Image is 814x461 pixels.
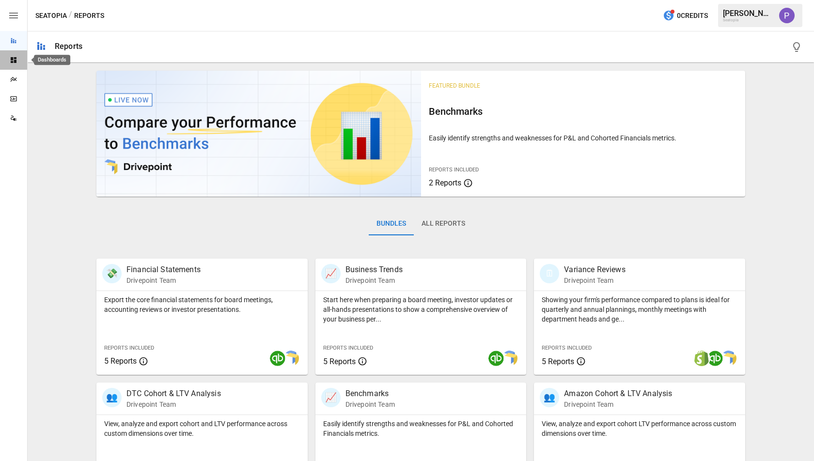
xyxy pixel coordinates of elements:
[345,276,403,285] p: Drivepoint Team
[96,71,421,197] img: video thumbnail
[429,178,461,187] span: 2 Reports
[104,295,300,314] p: Export the core financial statements for board meetings, accounting reviews or investor presentat...
[723,9,773,18] div: [PERSON_NAME]
[35,10,67,22] button: Seatopia
[323,345,373,351] span: Reports Included
[126,400,221,409] p: Drivepoint Team
[723,18,773,22] div: Seatopia
[345,264,403,276] p: Business Trends
[34,55,70,65] div: Dashboards
[542,419,737,438] p: View, analyze and export cohort LTV performance across custom dimensions over time.
[542,345,592,351] span: Reports Included
[659,7,712,25] button: 0Credits
[488,351,504,366] img: quickbooks
[369,212,414,235] button: Bundles
[564,264,625,276] p: Variance Reviews
[414,212,473,235] button: All Reports
[564,388,672,400] p: Amazon Cohort & LTV Analysis
[429,167,479,173] span: Reports Included
[126,264,201,276] p: Financial Statements
[104,356,137,366] span: 5 Reports
[323,357,356,366] span: 5 Reports
[707,351,723,366] img: quickbooks
[321,388,341,407] div: 📈
[321,264,341,283] div: 📈
[542,295,737,324] p: Showing your firm's performance compared to plans is ideal for quarterly and annual plannings, mo...
[540,264,559,283] div: 🗓
[104,419,300,438] p: View, analyze and export cohort and LTV performance across custom dimensions over time.
[69,10,72,22] div: /
[429,133,738,143] p: Easily identify strengths and weaknesses for P&L and Cohorted Financials metrics.
[542,357,574,366] span: 5 Reports
[779,8,795,23] img: Prateek Batra
[270,351,285,366] img: quickbooks
[429,82,480,89] span: Featured Bundle
[323,419,519,438] p: Easily identify strengths and weaknesses for P&L and Cohorted Financials metrics.
[104,345,154,351] span: Reports Included
[126,388,221,400] p: DTC Cohort & LTV Analysis
[126,276,201,285] p: Drivepoint Team
[323,295,519,324] p: Start here when preparing a board meeting, investor updates or all-hands presentations to show a ...
[345,400,395,409] p: Drivepoint Team
[677,10,708,22] span: 0 Credits
[429,104,738,119] h6: Benchmarks
[564,400,672,409] p: Drivepoint Team
[564,276,625,285] p: Drivepoint Team
[540,388,559,407] div: 👥
[773,2,800,29] button: Prateek Batra
[502,351,517,366] img: smart model
[102,388,122,407] div: 👥
[694,351,709,366] img: shopify
[283,351,299,366] img: smart model
[55,42,82,51] div: Reports
[345,388,395,400] p: Benchmarks
[721,351,736,366] img: smart model
[102,264,122,283] div: 💸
